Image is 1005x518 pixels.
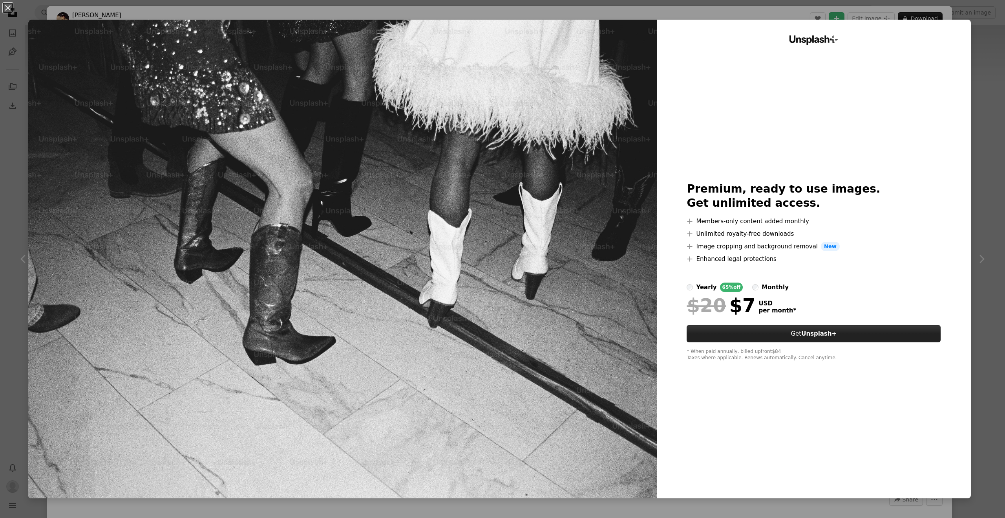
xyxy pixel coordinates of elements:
[687,254,941,264] li: Enhanced legal protections
[801,330,837,337] strong: Unsplash+
[687,295,755,316] div: $7
[687,242,941,251] li: Image cropping and background removal
[687,349,941,361] div: * When paid annually, billed upfront $84 Taxes where applicable. Renews automatically. Cancel any...
[762,283,789,292] div: monthly
[687,229,941,239] li: Unlimited royalty-free downloads
[720,283,743,292] div: 65% off
[758,300,796,307] span: USD
[752,284,758,290] input: monthly
[687,295,726,316] span: $20
[821,242,840,251] span: New
[687,182,941,210] h2: Premium, ready to use images. Get unlimited access.
[687,217,941,226] li: Members-only content added monthly
[687,284,693,290] input: yearly65%off
[758,307,796,314] span: per month *
[687,325,941,342] a: GetUnsplash+
[696,283,716,292] div: yearly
